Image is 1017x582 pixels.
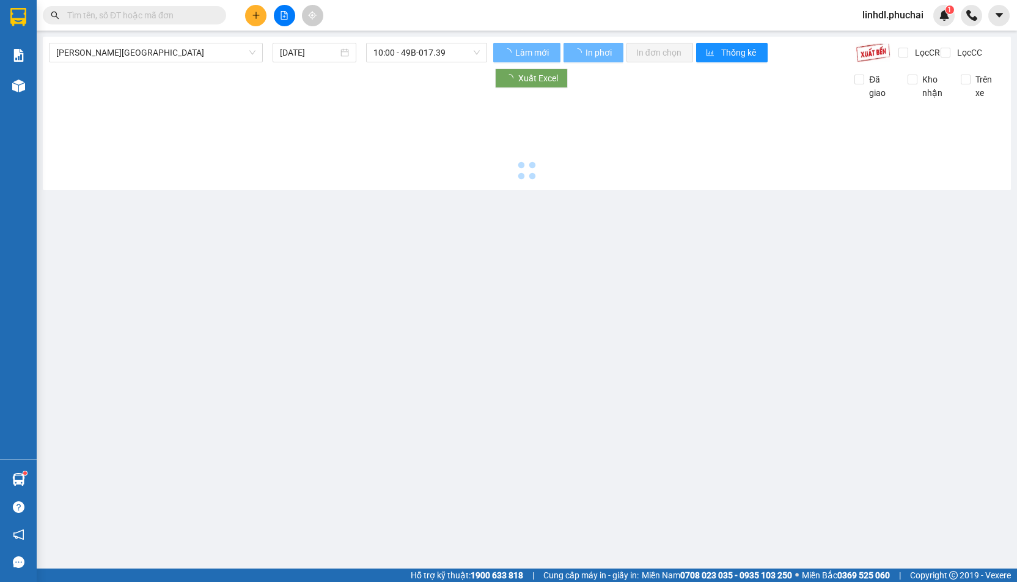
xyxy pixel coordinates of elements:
[495,68,568,88] button: Xuất Excel
[373,43,480,62] span: 10:00 - 49B-017.39
[952,46,984,59] span: Lọc CC
[13,529,24,540] span: notification
[696,43,768,62] button: bar-chartThống kê
[864,73,898,100] span: Đã giao
[56,43,255,62] span: Gia Lai - Đà Lạt
[274,5,295,26] button: file-add
[988,5,1010,26] button: caret-down
[573,48,584,57] span: loading
[837,570,890,580] strong: 0369 525 060
[856,43,890,62] img: 9k=
[802,569,890,582] span: Miền Bắc
[966,10,977,21] img: phone-icon
[721,46,758,59] span: Thống kê
[252,11,260,20] span: plus
[493,43,560,62] button: Làm mới
[899,569,901,582] span: |
[280,11,288,20] span: file-add
[10,8,26,26] img: logo-vxr
[939,10,950,21] img: icon-new-feature
[532,569,534,582] span: |
[543,569,639,582] span: Cung cấp máy in - giấy in:
[795,573,799,578] span: ⚪️
[947,6,952,14] span: 1
[586,46,614,59] span: In phơi
[67,9,211,22] input: Tìm tên, số ĐT hoặc mã đơn
[13,556,24,568] span: message
[853,7,933,23] span: linhdl.phuchai
[994,10,1005,21] span: caret-down
[505,74,518,83] span: loading
[680,570,792,580] strong: 0708 023 035 - 0935 103 250
[471,570,523,580] strong: 1900 633 818
[564,43,623,62] button: In phơi
[971,73,1005,100] span: Trên xe
[503,48,513,57] span: loading
[51,11,59,20] span: search
[302,5,323,26] button: aim
[642,569,792,582] span: Miền Nam
[411,569,523,582] span: Hỗ trợ kỹ thuật:
[626,43,693,62] button: In đơn chọn
[917,73,952,100] span: Kho nhận
[12,79,25,92] img: warehouse-icon
[518,72,558,85] span: Xuất Excel
[515,46,551,59] span: Làm mới
[245,5,266,26] button: plus
[23,471,27,475] sup: 1
[910,46,942,59] span: Lọc CR
[945,6,954,14] sup: 1
[308,11,317,20] span: aim
[13,501,24,513] span: question-circle
[12,473,25,486] img: warehouse-icon
[280,46,338,59] input: 12/09/2025
[12,49,25,62] img: solution-icon
[706,48,716,58] span: bar-chart
[949,571,958,580] span: copyright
